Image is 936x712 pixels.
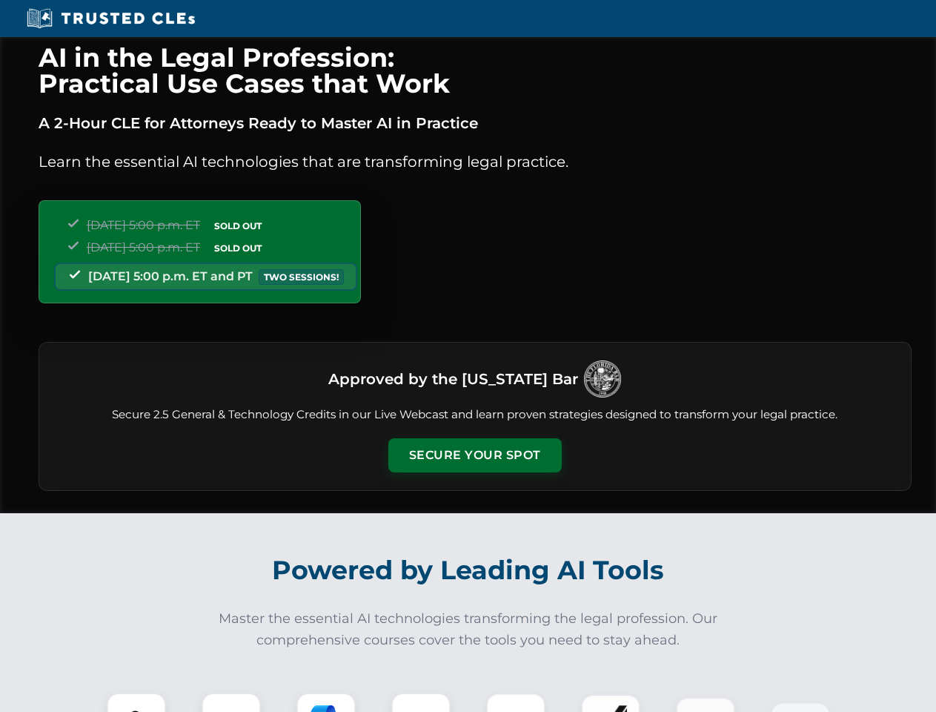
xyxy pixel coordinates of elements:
img: Logo [584,360,621,398]
p: Learn the essential AI technologies that are transforming legal practice. [39,150,912,174]
h3: Approved by the [US_STATE] Bar [328,366,578,392]
span: SOLD OUT [209,240,267,256]
span: [DATE] 5:00 p.m. ET [87,240,200,254]
h2: Powered by Leading AI Tools [58,544,879,596]
p: Master the essential AI technologies transforming the legal profession. Our comprehensive courses... [209,608,728,651]
span: SOLD OUT [209,218,267,234]
img: Trusted CLEs [22,7,199,30]
p: Secure 2.5 General & Technology Credits in our Live Webcast and learn proven strategies designed ... [57,406,893,423]
button: Secure Your Spot [388,438,562,472]
p: A 2-Hour CLE for Attorneys Ready to Master AI in Practice [39,111,912,135]
h1: AI in the Legal Profession: Practical Use Cases that Work [39,44,912,96]
span: [DATE] 5:00 p.m. ET [87,218,200,232]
